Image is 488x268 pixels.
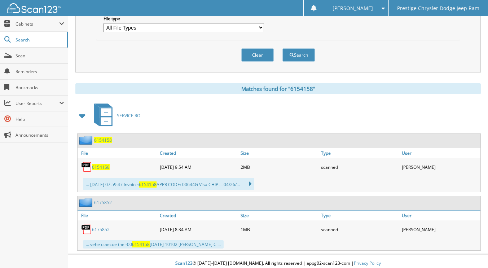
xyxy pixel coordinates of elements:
[175,260,193,266] span: Scan123
[16,53,64,59] span: Scan
[452,233,488,268] iframe: Chat Widget
[397,6,479,10] span: Prestige Chrysler Dodge Jeep Ram
[79,136,94,145] img: folder2.png
[7,3,61,13] img: scan123-logo-white.svg
[239,160,319,174] div: 2MB
[333,6,373,10] span: [PERSON_NAME]
[132,241,150,247] span: 6154158
[16,37,63,43] span: Search
[92,227,110,233] a: 6175852
[400,211,480,220] a: User
[319,148,400,158] a: Type
[16,84,64,91] span: Bookmarks
[94,137,112,143] a: 6154158
[319,222,400,237] div: scanned
[79,198,94,207] img: folder2.png
[104,16,264,22] label: File type
[90,101,140,130] a: SERVICE RO
[92,164,110,170] a: 6154158
[16,69,64,75] span: Reminders
[16,116,64,122] span: Help
[400,160,480,174] div: [PERSON_NAME]
[354,260,381,266] a: Privacy Policy
[282,48,315,62] button: Search
[16,21,59,27] span: Cabinets
[81,162,92,172] img: PDF.png
[16,100,59,106] span: User Reports
[400,222,480,237] div: [PERSON_NAME]
[78,148,158,158] a: File
[83,178,254,190] div: ... [DATE] 07:59:47 Invoice: APPR CODE: 00644G Visa CHIP ... 04/26/...
[117,113,140,119] span: SERVICE RO
[139,181,157,188] span: 6154158
[83,240,224,249] div: ... vehe o.aecue the -00 [DATE] 10102 [PERSON_NAME] C ...
[16,132,64,138] span: Announcements
[400,148,480,158] a: User
[241,48,274,62] button: Clear
[94,199,112,206] a: 6175852
[158,211,238,220] a: Created
[75,83,481,94] div: Matches found for "6154158"
[78,211,158,220] a: File
[158,148,238,158] a: Created
[158,222,238,237] div: [DATE] 8:34 AM
[239,222,319,237] div: 1MB
[81,224,92,235] img: PDF.png
[239,211,319,220] a: Size
[319,160,400,174] div: scanned
[319,211,400,220] a: Type
[158,160,238,174] div: [DATE] 9:54 AM
[239,148,319,158] a: Size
